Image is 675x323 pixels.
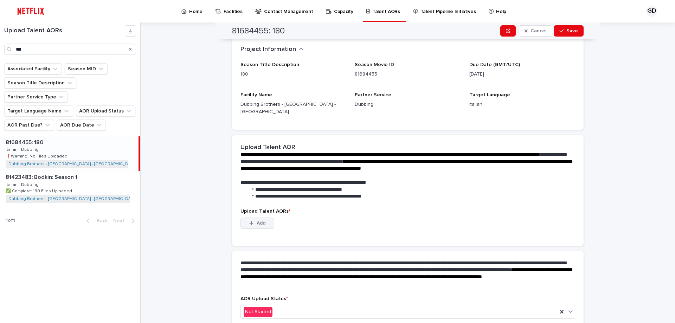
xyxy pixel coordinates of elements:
p: Italian - Dubbing [6,181,40,187]
button: AOR Due Date [57,119,106,131]
button: Project Information [240,46,304,53]
button: Associated Facility [4,63,62,75]
h1: Upload Talent AORs [4,27,125,35]
button: Save [554,25,584,37]
h2: 81684455: 180 [232,26,285,36]
span: Upload Talent AORs [240,209,290,214]
input: Search [4,44,136,55]
p: Dubbing Brothers - [GEOGRAPHIC_DATA] - [GEOGRAPHIC_DATA] [240,101,346,116]
span: Next [113,218,129,223]
p: [DATE] [469,71,575,78]
a: Dubbing Brothers - [GEOGRAPHIC_DATA] - [GEOGRAPHIC_DATA] [8,162,137,167]
p: 81684455: 180 [6,138,45,146]
p: ❗️Warning: No Files Uploaded [6,153,69,159]
span: Save [566,28,578,33]
p: 180 [240,71,346,78]
span: Back [92,218,108,223]
span: Season Title Description [240,62,299,67]
span: Facility Name [240,92,272,97]
p: Italian - Dubbing [6,146,40,152]
button: Partner Service Type [4,91,68,103]
p: 81423483: Bodkin: Season 1 [6,173,79,181]
span: AOR Upload Status [240,296,288,301]
span: Season Movie ID [355,62,394,67]
span: Cancel [531,28,546,33]
button: Add [240,218,274,229]
span: Add [257,221,265,226]
button: Season MID [65,63,108,75]
div: GD [646,6,657,17]
h2: Project Information [240,46,296,53]
span: Due Date (GMT/UTC) [469,62,520,67]
a: Dubbing Brothers - [GEOGRAPHIC_DATA] - [GEOGRAPHIC_DATA] [8,196,137,201]
p: Dubbing [355,101,461,108]
p: 81684455 [355,71,461,78]
button: Next [110,218,140,224]
p: ✅ Complete: 180 Files Uploaded [6,187,73,194]
p: Italian [469,101,575,108]
span: Target Language [469,92,510,97]
button: AOR Upload Status [76,105,135,117]
button: Season Title Description [4,77,76,89]
button: AOR Past Due? [4,119,54,131]
h2: Upload Talent AOR [240,144,295,151]
img: ifQbXi3ZQGMSEF7WDB7W [14,4,47,18]
div: Not Started [244,307,272,317]
button: Target Language Name [4,105,73,117]
button: Back [81,218,110,224]
span: Partner Service [355,92,391,97]
button: Cancel [519,25,552,37]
